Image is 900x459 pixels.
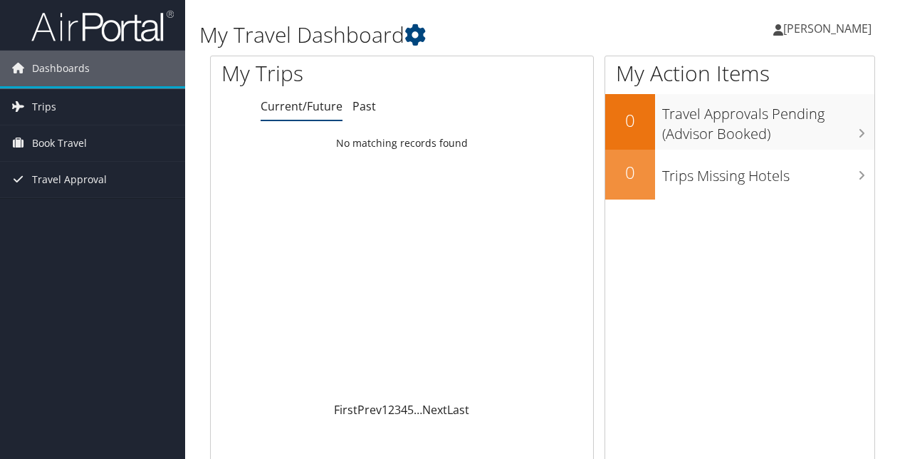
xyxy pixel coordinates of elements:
[31,9,174,43] img: airportal-logo.png
[605,58,874,88] h1: My Action Items
[605,108,655,133] h2: 0
[388,402,394,418] a: 2
[662,159,874,186] h3: Trips Missing Hotels
[334,402,357,418] a: First
[382,402,388,418] a: 1
[447,402,469,418] a: Last
[605,150,874,200] a: 0Trips Missing Hotels
[605,94,874,149] a: 0Travel Approvals Pending (Advisor Booked)
[199,20,657,50] h1: My Travel Dashboard
[357,402,382,418] a: Prev
[407,402,414,418] a: 5
[32,162,107,197] span: Travel Approval
[32,51,90,86] span: Dashboards
[211,130,593,156] td: No matching records found
[662,97,874,144] h3: Travel Approvals Pending (Advisor Booked)
[773,7,886,50] a: [PERSON_NAME]
[261,98,342,114] a: Current/Future
[352,98,376,114] a: Past
[221,58,423,88] h1: My Trips
[32,125,87,161] span: Book Travel
[394,402,401,418] a: 3
[783,21,872,36] span: [PERSON_NAME]
[32,89,56,125] span: Trips
[422,402,447,418] a: Next
[401,402,407,418] a: 4
[414,402,422,418] span: …
[605,160,655,185] h2: 0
